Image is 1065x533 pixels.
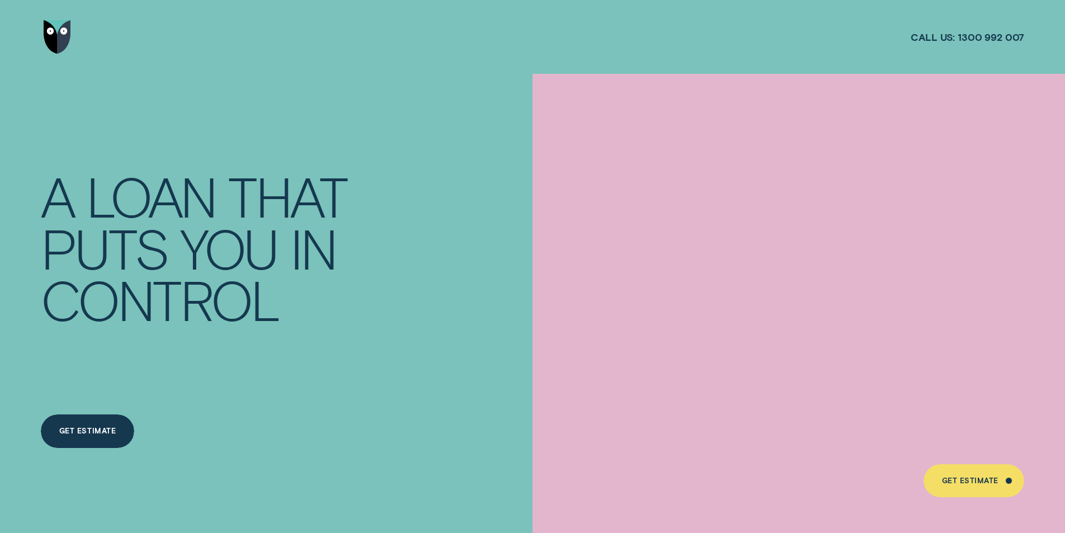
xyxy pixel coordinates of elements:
a: Get Estimate [924,464,1025,498]
h4: A LOAN THAT PUTS YOU IN CONTROL [41,170,361,325]
span: 1300 992 007 [958,31,1024,44]
a: Get Estimate [41,414,134,448]
a: Call us:1300 992 007 [911,31,1024,44]
img: Wisr [44,20,72,54]
span: Call us: [911,31,955,44]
